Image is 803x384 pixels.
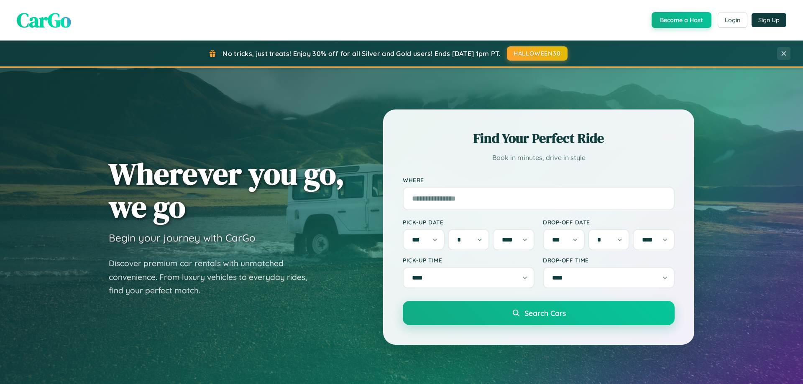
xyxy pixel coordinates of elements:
[403,219,534,226] label: Pick-up Date
[403,129,675,147] h2: Find Your Perfect Ride
[403,257,534,264] label: Pick-up Time
[543,219,675,226] label: Drop-off Date
[222,49,500,58] span: No tricks, just treats! Enjoy 30% off for all Silver and Gold users! Ends [DATE] 1pm PT.
[752,13,786,27] button: Sign Up
[524,308,566,318] span: Search Cars
[718,13,747,28] button: Login
[403,176,675,183] label: Where
[403,152,675,164] p: Book in minutes, drive in style
[109,157,345,223] h1: Wherever you go, we go
[109,231,256,244] h3: Begin your journey with CarGo
[109,257,318,298] p: Discover premium car rentals with unmatched convenience. From luxury vehicles to everyday rides, ...
[403,301,675,325] button: Search Cars
[17,6,71,34] span: CarGo
[507,46,568,61] button: HALLOWEEN30
[543,257,675,264] label: Drop-off Time
[652,12,711,28] button: Become a Host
